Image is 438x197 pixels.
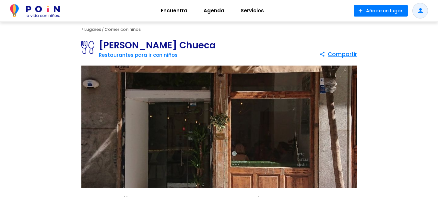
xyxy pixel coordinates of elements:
[104,26,141,32] a: Comer con niños
[158,6,190,16] span: Encuentra
[10,4,60,17] img: POiN
[201,6,227,16] span: Agenda
[319,48,357,60] button: Compartir
[153,3,195,18] a: Encuentra
[232,3,272,18] a: Servicios
[84,26,101,32] a: Lugares
[99,41,216,50] h1: [PERSON_NAME] Chueca
[81,41,99,54] img: Restaurantes para ir con niños
[354,5,408,17] button: Añade un lugar
[238,6,267,16] span: Servicios
[99,52,178,58] a: Restaurantes para ir con niños
[73,25,365,34] div: < /
[195,3,232,18] a: Agenda
[81,66,357,188] img: Sr. Ito Chueca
